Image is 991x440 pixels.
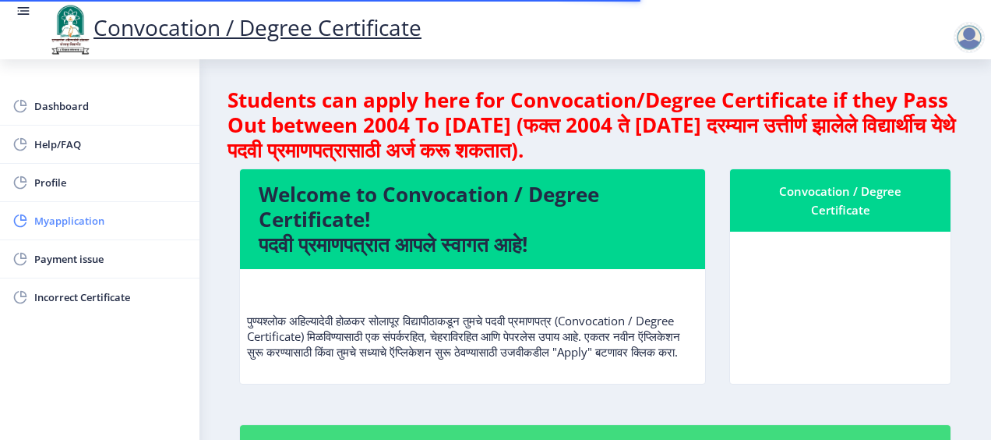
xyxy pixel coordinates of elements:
span: Incorrect Certificate [34,288,187,307]
span: Help/FAQ [34,135,187,154]
span: Myapplication [34,211,187,230]
h4: Students can apply here for Convocation/Degree Certificate if they Pass Out between 2004 To [DATE... [227,87,963,162]
h4: Welcome to Convocation / Degree Certificate! पदवी प्रमाणपत्रात आपले स्वागत आहे! [259,182,686,257]
p: पुण्यश्लोक अहिल्यादेवी होळकर सोलापूर विद्यापीठाकडून तुमचे पदवी प्रमाणपत्र (Convocation / Degree C... [247,282,698,360]
span: Dashboard [34,97,187,115]
span: Profile [34,173,187,192]
span: Payment issue [34,250,187,268]
div: Convocation / Degree Certificate [749,182,932,219]
a: Convocation / Degree Certificate [47,12,421,42]
img: logo [47,3,93,56]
